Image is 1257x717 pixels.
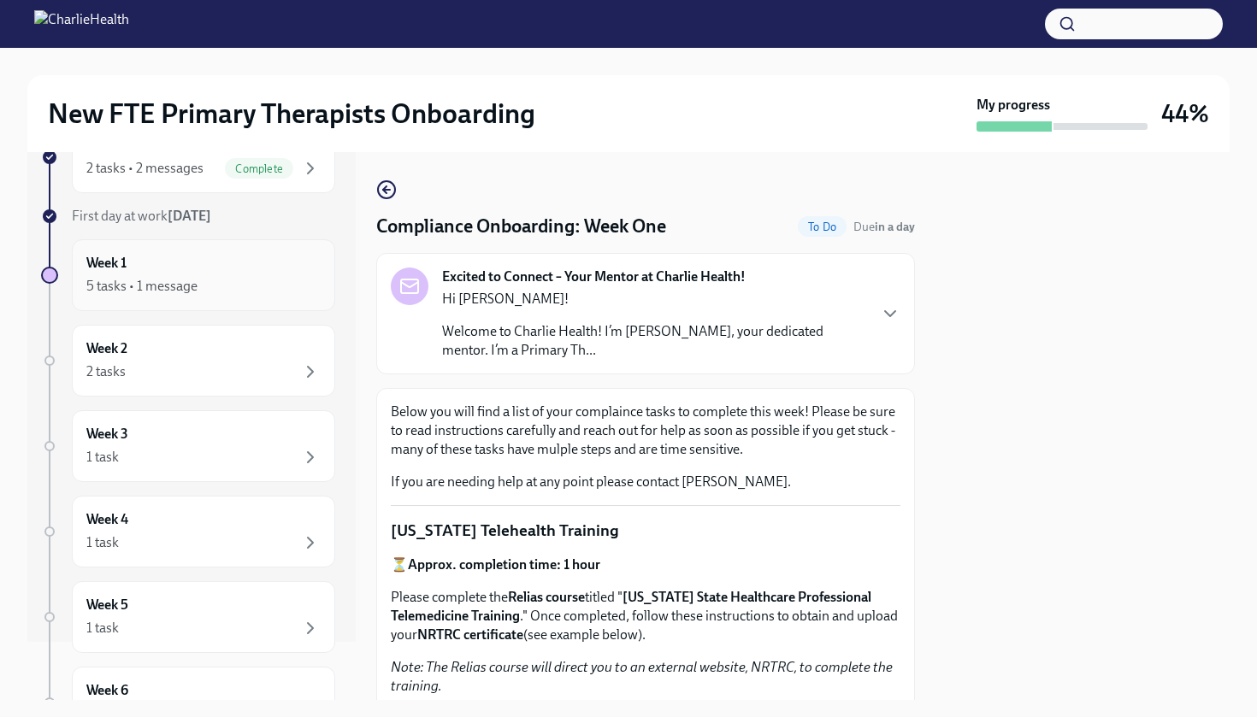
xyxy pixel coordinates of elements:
[391,589,871,624] strong: [US_STATE] State Healthcare Professional Telemedicine Training
[41,496,335,567] a: Week 41 task
[442,322,866,360] p: Welcome to Charlie Health! I’m [PERSON_NAME], your dedicated mentor. I’m a Primary Th...
[86,159,204,178] div: 2 tasks • 2 messages
[391,403,900,459] p: Below you will find a list of your complaince tasks to complete this week! Please be sure to read...
[41,325,335,397] a: Week 22 tasks
[86,362,126,381] div: 2 tasks
[875,220,915,234] strong: in a day
[86,619,119,638] div: 1 task
[417,626,523,643] strong: NRTRC certificate
[41,207,335,226] a: First day at work[DATE]
[72,208,211,224] span: First day at work
[86,448,119,467] div: 1 task
[798,220,847,233] span: To Do
[86,533,119,552] div: 1 task
[86,254,127,273] h6: Week 1
[86,339,127,358] h6: Week 2
[508,589,585,605] strong: Relias course
[86,425,128,444] h6: Week 3
[41,239,335,311] a: Week 15 tasks • 1 message
[853,219,915,235] span: September 21st, 2025 10:00
[391,659,893,694] em: Note: The Relias course will direct you to an external website, NRTRC, to complete the training.
[86,681,128,700] h6: Week 6
[442,267,746,286] strong: Excited to Connect – Your Mentor at Charlie Health!
[86,277,198,296] div: 5 tasks • 1 message
[48,97,535,131] h2: New FTE Primary Therapists Onboarding
[853,220,915,234] span: Due
[442,290,866,309] p: Hi [PERSON_NAME]!
[168,208,211,224] strong: [DATE]
[391,588,900,644] p: Please complete the titled " ." Once completed, follow these instructions to obtain and upload yo...
[391,520,900,542] p: [US_STATE] Telehealth Training
[41,410,335,482] a: Week 31 task
[391,555,900,574] p: ⏳
[408,556,600,573] strong: Approx. completion time: 1 hour
[34,10,129,38] img: CharlieHealth
[376,214,666,239] h4: Compliance Onboarding: Week One
[977,96,1050,115] strong: My progress
[225,162,293,175] span: Complete
[1161,98,1209,129] h3: 44%
[86,510,128,529] h6: Week 4
[86,596,128,614] h6: Week 5
[391,473,900,491] p: If you are needing help at any point please contact [PERSON_NAME].
[41,121,335,193] a: Week -12 tasks • 2 messagesComplete
[41,581,335,653] a: Week 51 task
